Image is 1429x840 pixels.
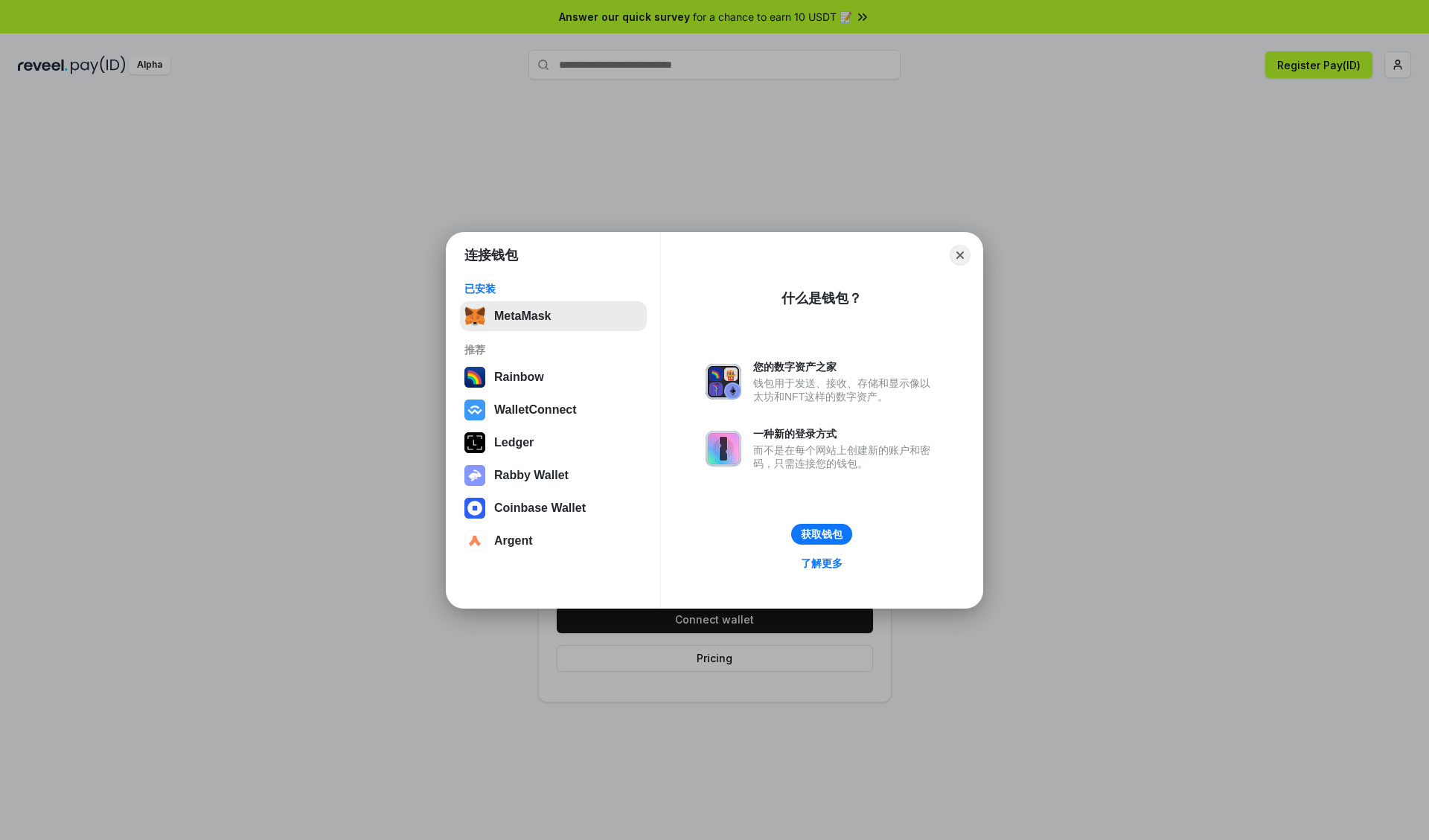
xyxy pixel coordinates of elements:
[781,289,862,307] div: 什么是钱包？
[464,432,485,453] img: svg+xml,%3Csvg%20xmlns%3D%22http%3A%2F%2Fwww.w3.org%2F2000%2Fsvg%22%20width%3D%2228%22%20height%3...
[460,526,647,556] button: Argent
[460,301,647,331] button: MetaMask
[494,436,534,449] div: Ledger
[494,534,533,548] div: Argent
[801,557,843,570] div: 了解更多
[753,427,938,440] div: 一种新的登录方式
[464,465,485,486] img: svg+xml,%3Csvg%20xmlns%3D%22http%3A%2F%2Fwww.w3.org%2F2000%2Fsvg%22%20fill%3D%22none%22%20viewBox...
[464,282,642,295] div: 已安装
[791,524,852,545] button: 获取钱包
[464,400,485,420] img: svg+xml,%3Csvg%20width%3D%2228%22%20height%3D%2228%22%20viewBox%3D%220%200%2028%2028%22%20fill%3D...
[950,245,971,266] button: Close
[464,367,485,388] img: svg+xml,%3Csvg%20width%3D%22120%22%20height%3D%22120%22%20viewBox%3D%220%200%20120%20120%22%20fil...
[464,498,485,519] img: svg+xml,%3Csvg%20width%3D%2228%22%20height%3D%2228%22%20viewBox%3D%220%200%2028%2028%22%20fill%3D...
[460,362,647,392] button: Rainbow
[494,469,569,482] div: Rabby Wallet
[753,443,938,470] div: 而不是在每个网站上创建新的账户和密码，只需连接您的钱包。
[494,371,544,384] div: Rainbow
[460,461,647,490] button: Rabby Wallet
[706,364,741,400] img: svg+xml,%3Csvg%20xmlns%3D%22http%3A%2F%2Fwww.w3.org%2F2000%2Fsvg%22%20fill%3D%22none%22%20viewBox...
[464,306,485,327] img: svg+xml,%3Csvg%20fill%3D%22none%22%20height%3D%2233%22%20viewBox%3D%220%200%2035%2033%22%20width%...
[460,395,647,425] button: WalletConnect
[464,343,642,356] div: 推荐
[706,431,741,467] img: svg+xml,%3Csvg%20xmlns%3D%22http%3A%2F%2Fwww.w3.org%2F2000%2Fsvg%22%20fill%3D%22none%22%20viewBox...
[460,493,647,523] button: Coinbase Wallet
[753,376,938,403] div: 钱包用于发送、接收、存储和显示像以太坊和NFT这样的数字资产。
[792,554,851,573] a: 了解更多
[460,428,647,458] button: Ledger
[753,360,938,373] div: 您的数字资产之家
[494,501,586,515] div: Coinbase Wallet
[494,310,551,323] div: MetaMask
[464,530,485,551] img: svg+xml,%3Csvg%20width%3D%2228%22%20height%3D%2228%22%20viewBox%3D%220%200%2028%2028%22%20fill%3D...
[801,528,843,541] div: 获取钱包
[494,403,577,417] div: WalletConnect
[464,246,518,264] h1: 连接钱包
